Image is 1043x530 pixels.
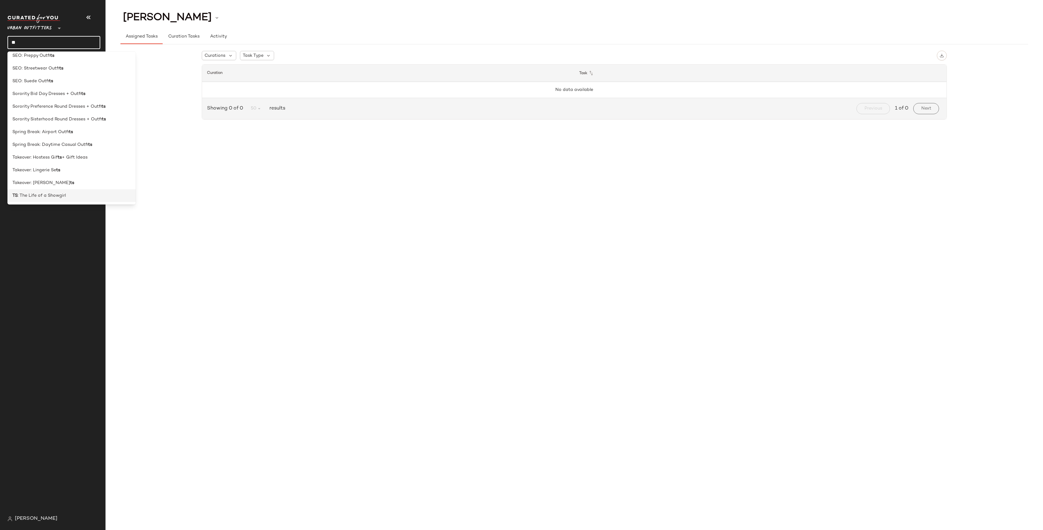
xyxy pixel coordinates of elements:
b: ts [88,141,92,148]
b: ts [102,103,106,110]
span: [PERSON_NAME] [15,515,57,523]
b: ts [70,180,74,186]
span: Sorority Sisterhood Round Dresses + Outfi [12,116,102,123]
span: SEO: Preppy Outfi [12,52,50,59]
b: TS [12,192,18,199]
span: SEO: Suede Outfi [12,78,49,84]
img: cfy_white_logo.C9jOOHJF.svg [7,14,60,23]
span: Curations [205,52,225,59]
span: Spring Break: Airport Outfi [12,129,69,135]
span: Takeover: Lingerie Se [12,167,56,173]
img: svg%3e [7,516,12,521]
span: + Gift Ideas [62,154,88,161]
span: Takeover: Hostess Gif [12,154,58,161]
span: Takeover: [PERSON_NAME] [12,180,70,186]
b: ts [69,129,73,135]
span: Urban Outfitters [7,21,52,32]
span: Activity [210,34,227,39]
b: ts [50,52,54,59]
span: Assigned Tasks [125,34,158,39]
th: Task [574,65,946,82]
span: results [267,105,285,112]
span: Showing 0 of 0 [207,105,246,112]
img: svg%3e [940,53,944,58]
span: SEO: Streetwear Outfi [12,65,59,72]
span: 1 of 0 [895,105,908,112]
span: : The Life of a Showgirl [18,192,66,199]
th: Curation [202,65,574,82]
span: Curation Tasks [168,34,199,39]
span: Sorority Preference Round Dresses + Outfi [12,103,102,110]
b: ts [81,91,85,97]
span: Task Type [243,52,264,59]
b: ts [49,78,53,84]
b: ts [102,116,106,123]
b: ts [56,167,60,173]
span: Next [921,106,931,111]
b: ts [59,65,63,72]
span: Sorority Bid Day Dresses + Outfi [12,91,81,97]
b: ts [58,154,62,161]
span: [PERSON_NAME] [123,12,212,24]
td: No data available [202,82,946,98]
button: Next [913,103,939,114]
span: Spring Break: Daytime Casual Outfi [12,141,88,148]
